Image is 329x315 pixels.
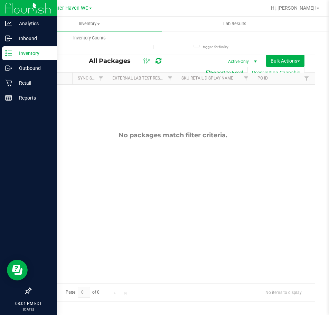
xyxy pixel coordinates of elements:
button: Export to Excel [201,67,247,78]
a: Filter [95,73,107,84]
p: 08:01 PM EDT [3,300,54,307]
span: Bulk Actions [271,58,300,64]
span: Inventory [17,21,162,27]
span: Page of 0 [60,287,105,298]
a: Filter [164,73,176,84]
p: Retail [12,79,54,87]
div: No packages match filter criteria. [31,131,315,139]
iframe: Resource center [7,260,28,280]
span: Lab Results [214,21,256,27]
inline-svg: Retail [5,80,12,86]
span: No items to display [260,287,307,297]
inline-svg: Analytics [5,20,12,27]
a: Filter [241,73,252,84]
a: Inventory Counts [17,31,162,45]
span: Inventory Counts [64,35,115,41]
inline-svg: Reports [5,94,12,101]
a: Filter [301,73,312,84]
span: Hi, [PERSON_NAME]! [271,5,316,11]
p: Inventory [12,49,54,57]
a: External Lab Test Result [112,76,167,81]
p: Analytics [12,19,54,28]
p: Reports [12,94,54,102]
a: Sync Status [78,76,104,81]
button: Receive Non-Cannabis [247,67,304,78]
span: Winter Haven WC [49,5,88,11]
button: Bulk Actions [266,55,304,67]
p: Inbound [12,34,54,43]
a: PO ID [257,76,268,81]
span: All Packages [89,57,138,65]
inline-svg: Inbound [5,35,12,42]
a: Inventory [17,17,162,31]
p: Outbound [12,64,54,72]
inline-svg: Outbound [5,65,12,72]
a: Lab Results [162,17,308,31]
inline-svg: Inventory [5,50,12,57]
p: [DATE] [3,307,54,312]
a: Sku Retail Display Name [181,76,233,81]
